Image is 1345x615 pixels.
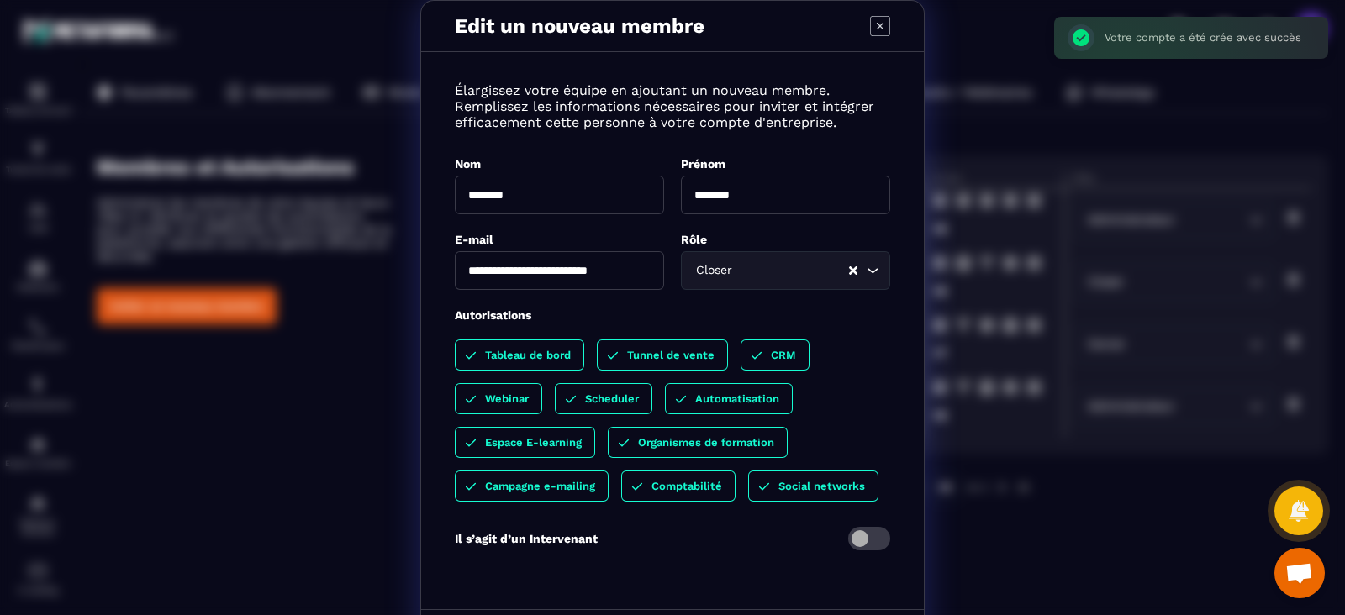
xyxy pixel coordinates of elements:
[638,436,774,449] p: Organismes de formation
[485,436,582,449] p: Espace E-learning
[681,157,725,171] label: Prénom
[455,82,890,130] p: Élargissez votre équipe en ajoutant un nouveau membre. Remplissez les informations nécessaires po...
[849,265,857,277] button: Clear Selected
[778,480,865,492] p: Social networks
[771,349,796,361] p: CRM
[485,349,571,361] p: Tableau de bord
[485,480,595,492] p: Campagne e-mailing
[736,261,847,280] input: Search for option
[1274,548,1325,598] a: Ouvrir le chat
[651,480,722,492] p: Comptabilité
[627,349,715,361] p: Tunnel de vente
[455,157,481,171] label: Nom
[485,392,529,405] p: Webinar
[585,392,639,405] p: Scheduler
[692,261,736,280] span: Closer
[455,308,531,322] label: Autorisations
[681,233,707,246] label: Rôle
[695,392,779,405] p: Automatisation
[455,532,598,545] p: Il s’agit d’un Intervenant
[455,14,704,38] p: Edit un nouveau membre
[681,251,890,290] div: Search for option
[455,233,493,246] label: E-mail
